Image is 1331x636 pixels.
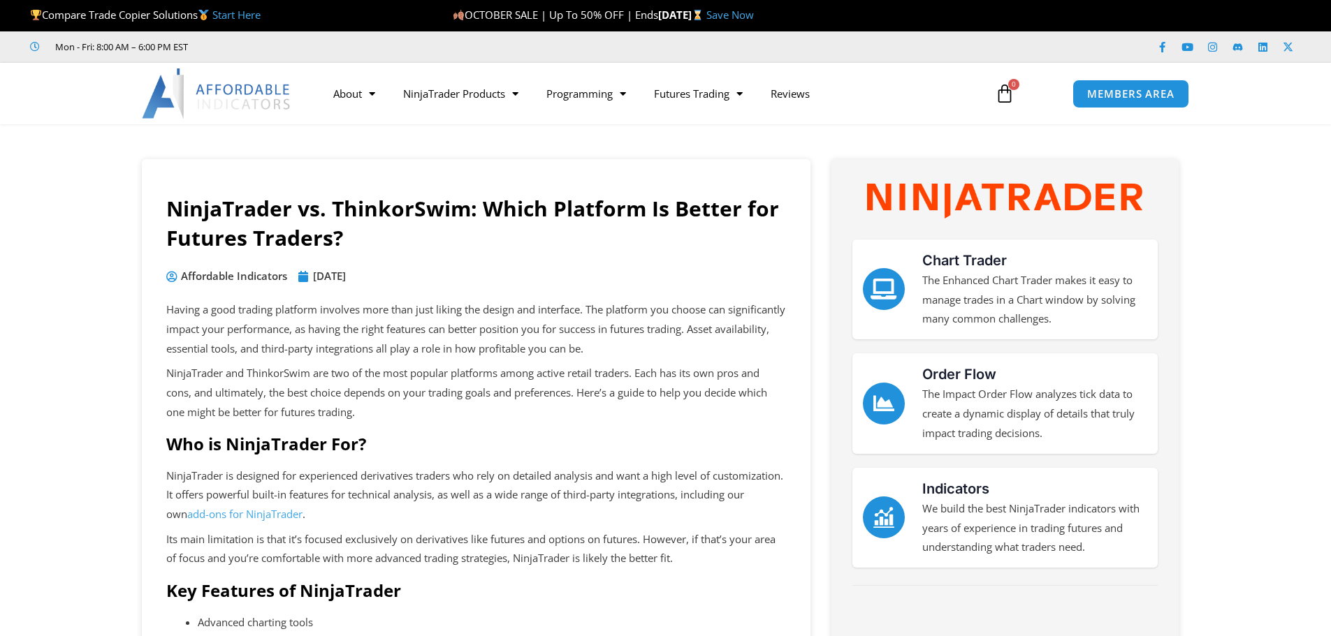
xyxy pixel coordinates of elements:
a: Indicators [922,480,989,497]
p: The Enhanced Chart Trader makes it easy to manage trades in a Chart window by solving many common... [922,271,1147,330]
nav: Menu [319,77,979,110]
a: Indicators [863,496,905,538]
a: Order Flow [863,383,905,424]
a: Chart Trader [863,268,905,310]
p: Its main limitation is that it’s focused exclusively on derivatives like futures and options on f... [166,530,786,569]
img: NinjaTrader Wordmark color RGB | Affordable Indicators – NinjaTrader [867,184,1142,219]
span: Mon - Fri: 8:00 AM – 6:00 PM EST [52,38,188,55]
p: We build the best NinjaTrader indicators with years of experience in trading futures and understa... [922,499,1147,558]
time: [DATE] [313,269,346,283]
a: Save Now [706,8,754,22]
a: MEMBERS AREA [1072,80,1189,108]
p: Advanced charting tools [198,613,786,633]
img: 🍂 [453,10,464,20]
p: The Impact Order Flow analyzes tick data to create a dynamic display of details that truly impact... [922,385,1147,443]
img: 🏆 [31,10,41,20]
span: Affordable Indicators [177,267,287,286]
a: Reviews [757,77,824,110]
a: Programming [532,77,640,110]
img: LogoAI | Affordable Indicators – NinjaTrader [142,68,292,119]
iframe: Customer reviews powered by Trustpilot [208,40,417,54]
a: Order Flow [922,366,996,383]
p: Having a good trading platform involves more than just liking the design and interface. The platf... [166,300,786,359]
p: NinjaTrader and ThinkorSwim are two of the most popular platforms among active retail traders. Ea... [166,364,786,422]
span: MEMBERS AREA [1087,89,1174,99]
a: add-ons for NinjaTrader [187,507,303,521]
a: Chart Trader [922,252,1007,269]
p: NinjaTrader is designed for experienced derivatives traders who rely on detailed analysis and wan... [166,466,786,525]
a: 0 [974,73,1035,114]
h1: NinjaTrader vs. ThinkorSwim: Which Platform Is Better for Futures Traders? [166,194,786,253]
h2: Key Features of NinjaTrader [166,579,786,601]
h2: Who is NinjaTrader For? [166,433,786,454]
img: ⌛ [692,10,703,20]
a: Futures Trading [640,77,757,110]
strong: [DATE] [658,8,706,22]
a: Start Here [212,8,261,22]
span: OCTOBER SALE | Up To 50% OFF | Ends [453,8,658,22]
span: Compare Trade Copier Solutions [30,8,261,22]
img: 🥇 [198,10,209,20]
span: 0 [1008,79,1019,90]
a: About [319,77,389,110]
a: NinjaTrader Products [389,77,532,110]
